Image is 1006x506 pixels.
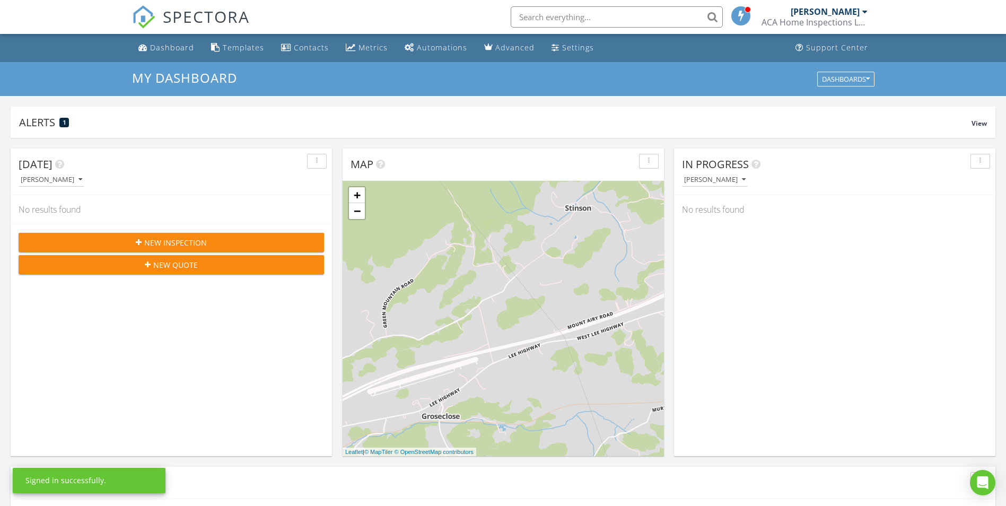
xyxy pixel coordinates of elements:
[791,6,860,17] div: [PERSON_NAME]
[132,69,237,86] span: My Dashboard
[25,475,106,486] div: Signed in successfully.
[19,173,84,187] button: [PERSON_NAME]
[150,42,194,53] div: Dashboard
[144,237,207,248] span: New Inspection
[351,157,373,171] span: Map
[822,75,870,83] div: Dashboards
[480,38,539,58] a: Advanced
[294,42,329,53] div: Contacts
[345,449,363,455] a: Leaflet
[417,42,467,53] div: Automations
[791,38,872,58] a: Support Center
[19,157,53,171] span: [DATE]
[223,42,264,53] div: Templates
[63,119,66,126] span: 1
[19,255,324,274] button: New Quote
[970,470,995,495] div: Open Intercom Messenger
[364,449,393,455] a: © MapTiler
[132,5,155,29] img: The Best Home Inspection Software - Spectora
[400,38,471,58] a: Automations (Basic)
[342,38,392,58] a: Metrics
[11,195,332,224] div: No results found
[762,17,868,28] div: ACA Home Inspections LLC
[806,42,868,53] div: Support Center
[134,38,198,58] a: Dashboard
[132,14,250,37] a: SPECTORA
[674,195,995,224] div: No results found
[511,6,723,28] input: Search everything...
[343,448,476,457] div: |
[972,119,987,128] span: View
[163,5,250,28] span: SPECTORA
[349,187,365,203] a: Zoom in
[817,72,874,86] button: Dashboards
[19,233,324,252] button: New Inspection
[684,176,746,184] div: [PERSON_NAME]
[207,38,268,58] a: Templates
[547,38,598,58] a: Settings
[358,42,388,53] div: Metrics
[349,203,365,219] a: Zoom out
[682,173,748,187] button: [PERSON_NAME]
[562,42,594,53] div: Settings
[21,176,82,184] div: [PERSON_NAME]
[277,38,333,58] a: Contacts
[495,42,535,53] div: Advanced
[395,449,474,455] a: © OpenStreetMap contributors
[682,157,749,171] span: In Progress
[19,115,972,129] div: Alerts
[153,259,198,271] span: New Quote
